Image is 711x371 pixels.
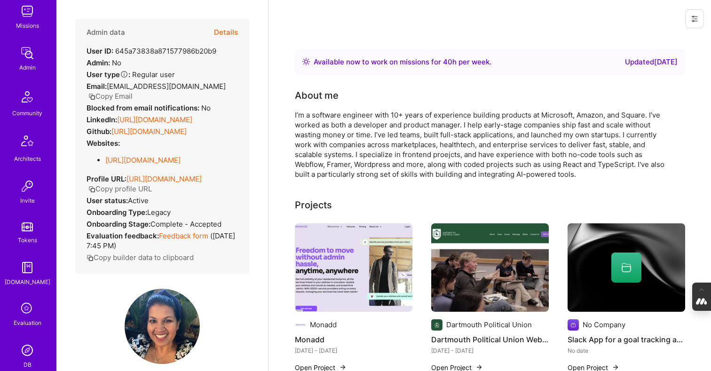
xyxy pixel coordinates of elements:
div: About me [295,88,339,103]
i: Help [120,70,128,79]
strong: Evaluation feedback: [87,231,159,240]
img: Company logo [431,319,442,331]
h4: Slack App for a goal tracking application called HypeDocs [568,333,685,346]
i: icon SelectionTeam [18,300,36,318]
img: Community [16,86,39,108]
strong: Onboarding Type: [87,208,147,217]
a: [URL][DOMAIN_NAME] [111,127,187,136]
div: DB [24,360,32,370]
div: Available now to work on missions for h per week . [314,56,491,68]
div: Monadd [310,320,337,330]
button: Copy profile URL [88,184,152,194]
img: arrow-right [339,363,347,371]
div: No [87,58,121,68]
div: Updated [DATE] [625,56,678,68]
h4: Dartmouth Political Union Website [431,333,549,346]
div: Evaluation [14,318,41,328]
div: Architects [14,154,41,164]
strong: Profile URL: [87,174,126,183]
span: legacy [147,208,171,217]
strong: User type : [87,70,130,79]
i: icon Copy [88,93,95,100]
div: No Company [583,320,625,330]
div: Tokens [18,235,37,245]
div: Admin [19,63,36,72]
img: arrow-right [475,363,483,371]
img: arrow-right [612,363,619,371]
img: Company logo [295,319,306,331]
span: [EMAIL_ADDRESS][DOMAIN_NAME] [107,82,226,91]
span: Complete - Accepted [150,220,221,229]
h4: Admin data [87,28,125,37]
span: Active [128,196,149,205]
img: Dartmouth Political Union Website [431,223,549,312]
div: 645a73838a871577986b20b9 [87,46,216,56]
div: Regular user [87,70,175,79]
strong: LinkedIn: [87,115,117,124]
div: Projects [295,198,332,212]
strong: User status: [87,196,128,205]
div: Dartmouth Political Union [446,320,532,330]
img: guide book [18,258,37,277]
strong: Websites: [87,139,120,148]
button: Details [214,19,238,46]
img: Architects [16,131,39,154]
div: [DATE] - [DATE] [431,346,549,355]
div: I’m a software engineer with 10+ years of experience building products at Microsoft, Amazon, and ... [295,110,671,179]
a: [URL][DOMAIN_NAME] [117,115,192,124]
div: Invite [20,196,35,205]
strong: Email: [87,82,107,91]
div: [DATE] - [DATE] [295,346,412,355]
img: admin teamwork [18,44,37,63]
img: Company logo [568,319,579,331]
div: [DOMAIN_NAME] [5,277,50,287]
img: User Avatar [125,289,200,364]
img: Admin Search [18,341,37,360]
span: 40 [443,57,452,66]
strong: Admin: [87,58,110,67]
a: Feedback form [159,231,208,240]
button: Copy Email [88,91,133,101]
img: Monadd [295,223,412,312]
i: icon Copy [87,254,94,261]
div: Missions [16,21,39,31]
strong: Github: [87,127,111,136]
strong: User ID: [87,47,113,55]
a: [URL][DOMAIN_NAME] [105,156,181,165]
h4: Monadd [295,333,412,346]
strong: Blocked from email notifications: [87,103,201,112]
img: cover [568,223,685,312]
img: tokens [22,222,33,231]
img: Availability [302,58,310,65]
button: Copy builder data to clipboard [87,253,194,262]
strong: Onboarding Stage: [87,220,150,229]
a: [URL][DOMAIN_NAME] [126,174,202,183]
img: Invite [18,177,37,196]
div: ( [DATE] 7:45 PM ) [87,231,238,251]
div: No date [568,346,685,355]
img: teamwork [18,2,37,21]
div: Community [12,108,42,118]
div: No [87,103,211,113]
i: icon Copy [88,186,95,193]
